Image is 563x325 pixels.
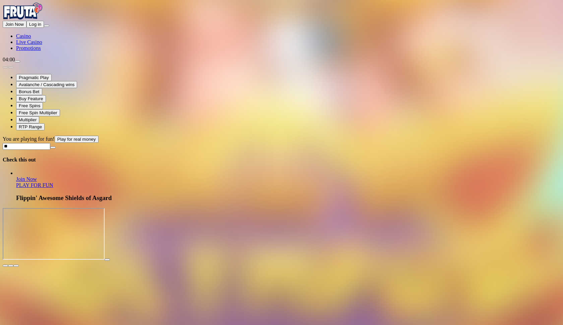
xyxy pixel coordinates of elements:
[16,74,52,81] button: Pragmatic Play
[55,136,99,143] button: Play for real money
[19,96,43,101] span: Buy Feature
[44,25,49,27] button: menu
[3,208,105,260] iframe: Gates of Olympus Super Scatter
[16,102,43,109] button: Free Spins
[3,15,43,20] a: Fruta
[19,89,40,94] span: Bonus Bet
[16,170,560,202] article: Flippin' Awesome Shields of Asgard
[3,21,26,28] button: Join Now
[3,3,43,19] img: Fruta
[15,60,20,62] button: live-chat
[16,109,60,116] button: Free Spin Multiplier
[16,123,45,130] button: RTP Range
[19,124,42,129] span: RTP Range
[16,116,39,123] button: Multiplier
[8,265,13,267] button: chevron-down icon
[16,39,42,45] a: Live Casino
[29,22,41,27] span: Log in
[3,136,560,143] div: You are playing for fun!
[16,33,31,39] a: Casino
[16,81,77,88] button: Avalanche / Cascading wins
[19,82,74,87] span: Avalanche / Cascading wins
[26,21,44,28] button: Log in
[3,143,50,150] input: Search
[19,117,37,122] span: Multiplier
[19,75,49,80] span: Pragmatic Play
[105,259,110,261] button: play icon
[3,3,560,51] nav: Primary
[16,182,53,188] a: Flippin' Awesome Shields of Asgard
[16,88,42,95] button: Bonus Bet
[5,22,24,27] span: Join Now
[16,45,41,51] a: Promotions
[3,157,560,163] h4: Check this out
[3,33,560,51] nav: Main menu
[3,265,8,267] button: close icon
[16,176,37,182] a: Flippin' Awesome Shields of Asgard
[50,146,56,148] button: clear entry
[16,194,560,202] h3: Flippin' Awesome Shields of Asgard
[3,170,560,202] ul: Games
[13,265,19,267] button: fullscreen icon
[16,176,37,182] span: Join Now
[3,66,8,68] button: prev slide
[57,137,96,142] span: Play for real money
[8,66,13,68] button: next slide
[16,95,46,102] button: Buy Feature
[3,57,15,62] span: 04:00
[19,110,57,115] span: Free Spin Multiplier
[19,103,40,108] span: Free Spins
